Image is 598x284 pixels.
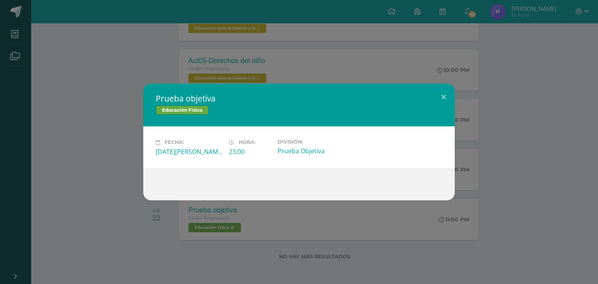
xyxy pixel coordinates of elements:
button: Close (Esc) [433,84,455,110]
span: Educación Física [156,105,209,115]
h2: Prueba objetiva [156,93,442,104]
label: División: [278,139,345,145]
div: [DATE][PERSON_NAME] [156,147,223,156]
span: Hora: [239,140,255,146]
div: 23:00 [229,147,271,156]
span: Fecha: [165,140,184,146]
div: Prueba Objetiva [278,147,345,155]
